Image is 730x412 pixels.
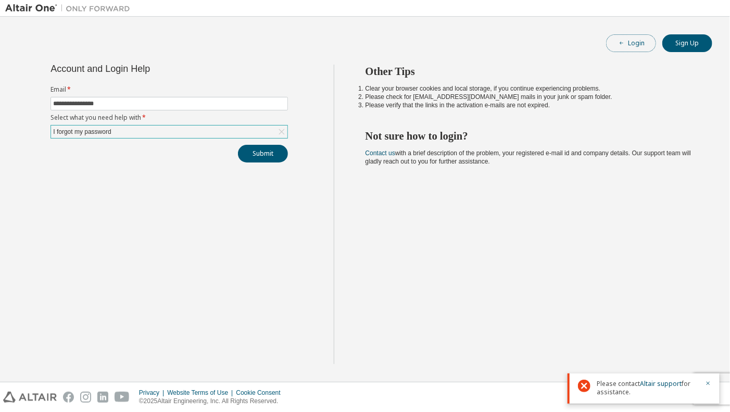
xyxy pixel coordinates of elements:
li: Clear your browser cookies and local storage, if you continue experiencing problems. [366,84,694,93]
img: instagram.svg [80,392,91,403]
div: I forgot my password [51,126,287,138]
div: Account and Login Help [51,65,241,73]
label: Select what you need help with [51,114,288,122]
img: Altair One [5,3,135,14]
a: Contact us [366,149,395,157]
a: Altair support [640,379,682,388]
div: I forgot my password [52,126,112,138]
div: Privacy [139,389,167,397]
button: Login [606,34,656,52]
p: © 2025 Altair Engineering, Inc. All Rights Reserved. [139,397,287,406]
img: linkedin.svg [97,392,108,403]
h2: Not sure how to login? [366,129,694,143]
h2: Other Tips [366,65,694,78]
span: with a brief description of the problem, your registered e-mail id and company details. Our suppo... [366,149,691,165]
li: Please verify that the links in the activation e-mails are not expired. [366,101,694,109]
button: Sign Up [662,34,712,52]
label: Email [51,85,288,94]
img: youtube.svg [115,392,130,403]
div: Cookie Consent [236,389,286,397]
button: Submit [238,145,288,163]
img: altair_logo.svg [3,392,57,403]
div: Website Terms of Use [167,389,236,397]
img: facebook.svg [63,392,74,403]
li: Please check for [EMAIL_ADDRESS][DOMAIN_NAME] mails in your junk or spam folder. [366,93,694,101]
span: Please contact for assistance. [597,380,699,396]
